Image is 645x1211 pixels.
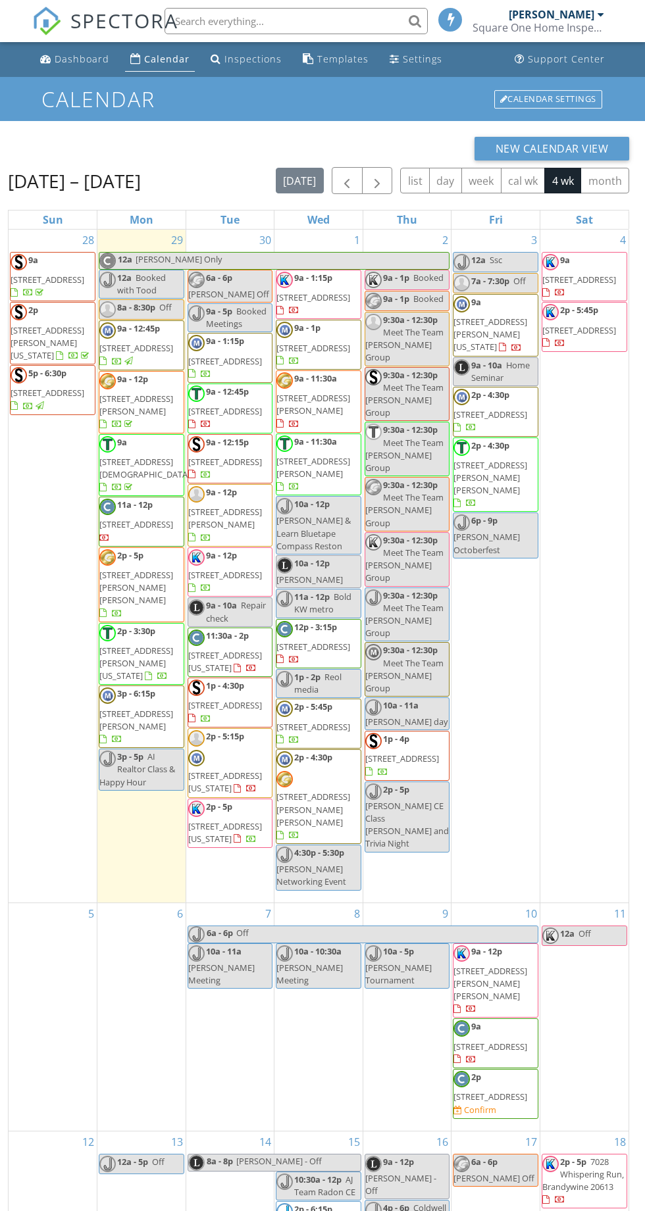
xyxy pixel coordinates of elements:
span: 9a - 12:45p [117,322,160,334]
a: 2p - 4:30p [STREET_ADDRESS][PERSON_NAME][PERSON_NAME] [453,439,527,509]
img: abc_alphabet_letter_font_graphic_language_text_m512.png [276,751,293,768]
img: 846413_blue_512x512.png [453,254,470,270]
span: 3p - 5p [117,751,143,762]
td: Go to October 2, 2025 [363,230,451,902]
a: Thursday [394,210,420,229]
img: t.jpg [365,424,382,440]
a: 2p [STREET_ADDRESS][PERSON_NAME][US_STATE] [10,302,95,364]
a: 2p - 4:30p [STREET_ADDRESS] [453,387,538,437]
div: [PERSON_NAME] [509,8,594,21]
a: 9a - 12p [STREET_ADDRESS] [188,547,273,597]
img: 846413_blue_512x512.png [276,671,293,687]
span: [PERSON_NAME] Off [188,288,269,300]
button: Next [362,167,393,194]
a: 9a [STREET_ADDRESS] [11,254,84,298]
a: Go to October 4, 2025 [617,230,629,251]
button: list [400,168,430,193]
a: 2p - 5p [STREET_ADDRESS][US_STATE] [188,801,262,845]
a: Go to October 1, 2025 [351,230,363,251]
a: 2p - 5p [STREET_ADDRESS][PERSON_NAME][PERSON_NAME] [99,547,184,622]
span: [STREET_ADDRESS] [276,641,350,653]
span: [STREET_ADDRESS] [99,518,173,530]
a: 1p - 4:30p [STREET_ADDRESS] [188,680,262,724]
a: 2p - 5p [STREET_ADDRESS][PERSON_NAME][PERSON_NAME] [99,549,173,619]
td: Go to October 4, 2025 [540,230,629,902]
td: Go to September 28, 2025 [9,230,97,902]
img: default-user-f0147aede5fd5fa78ca7ade42f37bd4542148d508eef1c3d3ea960f66861d68b.jpg [188,730,205,747]
span: [STREET_ADDRESS] [188,456,262,468]
span: 2p - 4:30p [294,751,332,763]
img: 846413_blue_512x512.png [365,699,382,716]
span: 12a [471,254,486,266]
img: 846413_blue_512x512.png [99,751,116,767]
a: 11:30a - 2p [STREET_ADDRESS][US_STATE] [188,630,262,674]
td: Go to October 1, 2025 [274,230,363,902]
button: month [580,168,629,193]
span: 2p - 5:45p [560,304,598,316]
a: 5p - 6:30p [STREET_ADDRESS] [11,367,84,411]
a: 9a - 12:45p [STREET_ADDRESS] [99,320,184,370]
span: [PERSON_NAME] CE Class [PERSON_NAME] and Trivia Night [365,800,449,850]
span: [STREET_ADDRESS] [188,405,262,417]
span: [STREET_ADDRESS][US_STATE] [188,770,262,794]
img: 846413_blue_512x512.png [99,272,116,288]
span: 9a - 1:15p [206,335,244,347]
span: 9a - 5p [206,305,232,317]
span: 6a - 6p [206,272,232,284]
span: 9a - 10a [206,599,237,611]
a: Templates [297,47,374,72]
a: 9a - 11:30a [STREET_ADDRESS][PERSON_NAME] [276,433,361,496]
img: The Best Home Inspection Software - Spectora [32,7,61,36]
a: 1p - 4:30p [STREET_ADDRESS] [188,678,273,728]
span: [PERSON_NAME] Only [136,253,222,265]
img: t.jpg [188,385,205,402]
span: 11a - 12p [117,499,153,510]
a: 2p - 5:45p [STREET_ADDRESS] [276,701,350,745]
span: Meet The Team [PERSON_NAME] Group [365,437,444,474]
img: abc_alphabet_letter_font_graphic_language_text_m512.png [276,322,293,338]
span: [STREET_ADDRESS][PERSON_NAME][PERSON_NAME] [453,459,527,496]
span: 9a [117,436,127,448]
img: r_2.jpg [188,272,205,288]
img: 8699206_0.jpg [276,272,293,288]
a: 5p - 6:30p [STREET_ADDRESS] [10,365,95,415]
img: 8699206_0.jpg [188,549,205,566]
a: 9a [STREET_ADDRESS] [542,254,616,298]
img: s.png [365,733,382,749]
img: default-user-f0147aede5fd5fa78ca7ade42f37bd4542148d508eef1c3d3ea960f66861d68b.jpg [188,486,205,503]
a: 2p - 3:30p [STREET_ADDRESS][PERSON_NAME][US_STATE] [99,625,173,682]
a: 2p - 5:15p [STREET_ADDRESS][US_STATE] [188,730,262,795]
a: 9a - 1p [STREET_ADDRESS] [276,320,361,370]
img: 846413_blue_512x512.png [276,591,293,607]
span: Meet The Team [PERSON_NAME] Group [365,382,444,418]
div: Support Center [528,53,605,65]
a: Go to September 30, 2025 [257,230,274,251]
td: Go to September 30, 2025 [186,230,274,902]
a: Monday [127,210,156,229]
span: Booked [413,293,444,305]
img: abc_alphabet_letter_font_graphic_language_text_m512.png [188,335,205,351]
img: s.png [11,367,27,383]
a: 9a - 1:15p [STREET_ADDRESS] [188,335,262,379]
span: Meet The Team [PERSON_NAME] Group [365,547,444,583]
span: 1p - 2p [294,671,321,683]
img: default-user-f0147aede5fd5fa78ca7ade42f37bd4542148d508eef1c3d3ea960f66861d68b.jpg [453,275,470,291]
span: Booked [413,272,444,284]
input: Search everything... [165,8,428,34]
div: Inspections [224,53,282,65]
span: 2p - 5:45p [294,701,332,712]
a: Support Center [509,47,610,72]
span: 11:30a - 2p [206,630,249,641]
div: Templates [317,53,369,65]
img: ciconcodemate.png [99,499,116,515]
a: Settings [384,47,448,72]
span: 9:30a - 12:30p [383,534,438,546]
span: [STREET_ADDRESS][PERSON_NAME][US_STATE] [11,324,84,361]
td: Go to October 9, 2025 [363,902,451,1131]
img: 8699206_0.jpg [188,801,205,817]
span: Ssc [490,254,502,266]
a: 9a [STREET_ADDRESS] [10,252,95,302]
a: Dashboard [35,47,115,72]
img: abc_alphabet_letter_font_graphic_language_text_m512.png [99,322,116,339]
img: r_2.jpg [365,479,382,495]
